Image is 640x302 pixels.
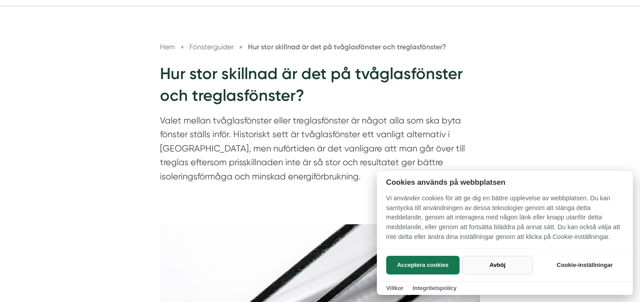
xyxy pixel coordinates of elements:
[386,285,404,291] a: Villkor
[377,178,633,187] h2: Cookies används på webbplatsen
[412,285,456,291] a: Integritetspolicy
[462,256,533,274] button: Avböj
[377,194,633,248] p: Vi använder cookies för att ge dig en bättre upplevelse av webbplatsen. Du kan samtycka till anvä...
[546,256,624,274] button: Cookie-inställningar
[386,256,460,274] button: Acceptera cookies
